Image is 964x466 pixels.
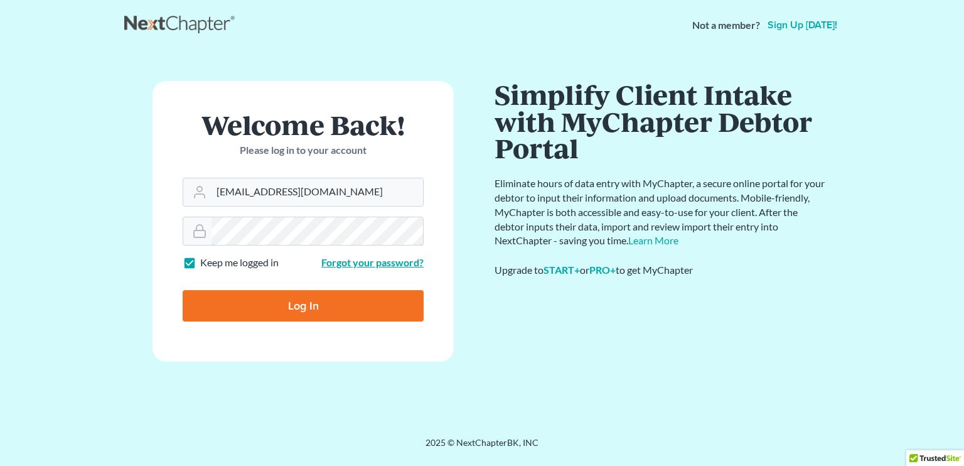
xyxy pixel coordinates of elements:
input: Log In [183,290,424,322]
a: Forgot your password? [321,256,424,268]
p: Eliminate hours of data entry with MyChapter, a secure online portal for your debtor to input the... [495,176,827,248]
a: START+ [544,264,580,276]
a: Sign up [DATE]! [765,20,840,30]
div: Upgrade to or to get MyChapter [495,263,827,278]
input: Email Address [212,178,423,206]
div: 2025 © NextChapterBK, INC [124,436,840,459]
p: Please log in to your account [183,143,424,158]
strong: Not a member? [692,18,760,33]
a: Learn More [628,234,678,246]
h1: Simplify Client Intake with MyChapter Debtor Portal [495,81,827,161]
a: PRO+ [589,264,616,276]
label: Keep me logged in [200,256,279,270]
h1: Welcome Back! [183,111,424,138]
